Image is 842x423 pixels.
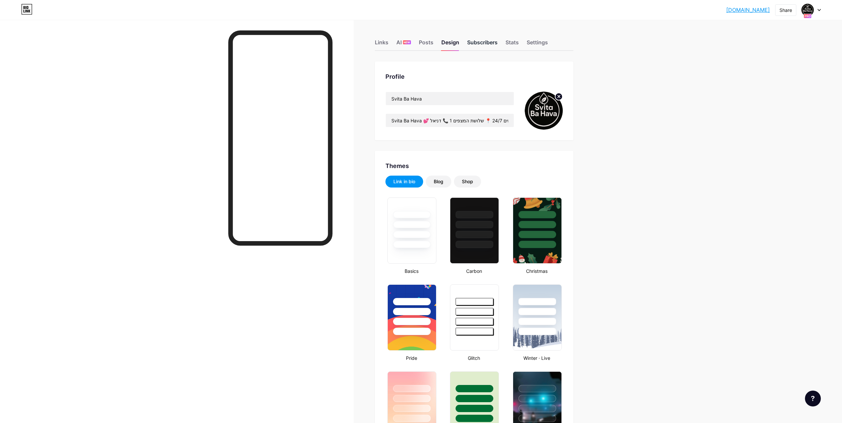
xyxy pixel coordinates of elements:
div: Winter · Live [511,355,563,361]
div: Shop [462,178,473,185]
input: Name [386,92,514,105]
div: AI [396,38,411,50]
div: Share [779,7,792,14]
div: Link in bio [393,178,415,185]
div: Pride [385,355,437,361]
div: Links [375,38,388,50]
div: Design [441,38,459,50]
div: Carbon [448,268,500,275]
div: Christmas [511,268,563,275]
img: svitabahava [801,4,814,16]
div: Themes [385,161,563,170]
span: NEW [404,40,410,44]
a: [DOMAIN_NAME] [726,6,770,14]
div: Settings [527,38,548,50]
div: Profile [385,72,563,81]
input: Bio [386,114,514,127]
div: Basics [385,268,437,275]
div: Posts [419,38,433,50]
div: Stats [506,38,519,50]
img: svitabahava [525,92,563,130]
div: Blog [434,178,443,185]
div: Subscribers [467,38,498,50]
div: Glitch [448,355,500,361]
